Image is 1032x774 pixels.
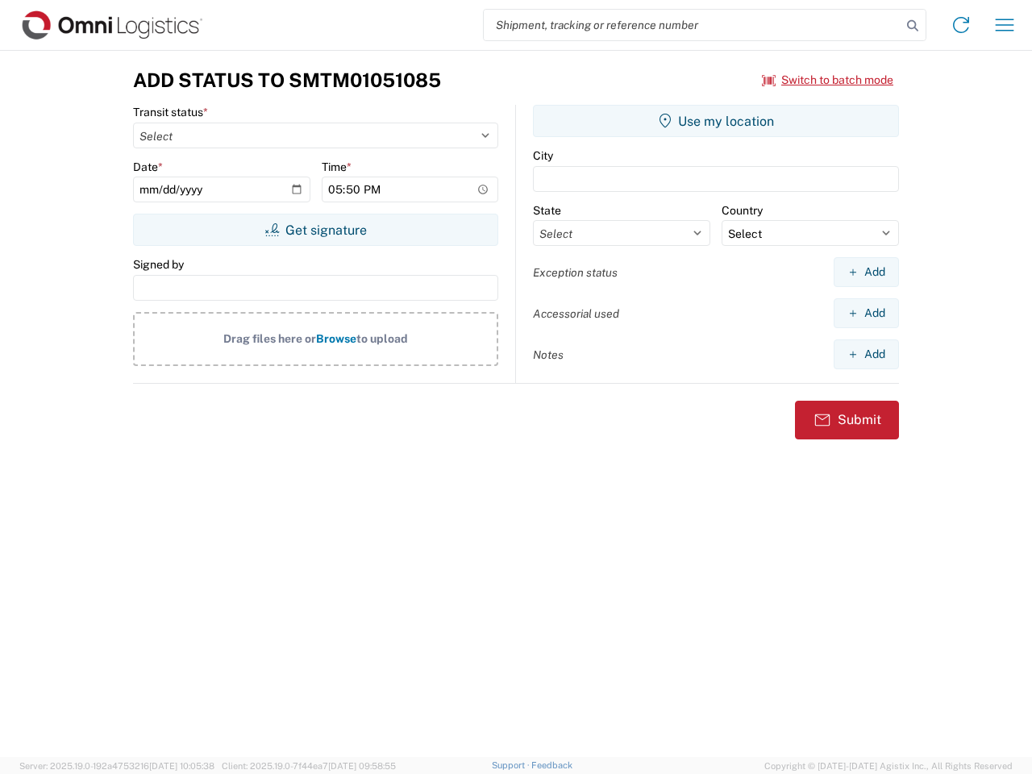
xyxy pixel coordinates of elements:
label: Signed by [133,257,184,272]
h3: Add Status to SMTM01051085 [133,69,441,92]
label: State [533,203,561,218]
button: Add [834,257,899,287]
button: Use my location [533,105,899,137]
a: Feedback [531,760,572,770]
label: Time [322,160,352,174]
label: Transit status [133,105,208,119]
span: Drag files here or [223,332,316,345]
span: [DATE] 09:58:55 [328,761,396,771]
label: Exception status [533,265,618,280]
span: to upload [356,332,408,345]
span: [DATE] 10:05:38 [149,761,214,771]
label: Date [133,160,163,174]
span: Server: 2025.19.0-192a4753216 [19,761,214,771]
span: Copyright © [DATE]-[DATE] Agistix Inc., All Rights Reserved [764,759,1013,773]
button: Switch to batch mode [762,67,893,94]
button: Add [834,298,899,328]
input: Shipment, tracking or reference number [484,10,901,40]
label: City [533,148,553,163]
label: Notes [533,347,564,362]
label: Accessorial used [533,306,619,321]
span: Client: 2025.19.0-7f44ea7 [222,761,396,771]
span: Browse [316,332,356,345]
label: Country [722,203,763,218]
button: Add [834,339,899,369]
button: Get signature [133,214,498,246]
button: Submit [795,401,899,439]
a: Support [492,760,532,770]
